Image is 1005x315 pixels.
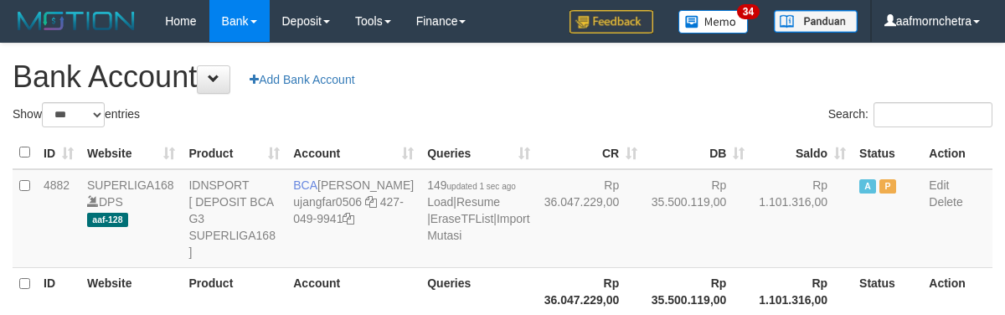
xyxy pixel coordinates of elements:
[879,179,896,194] span: Paused
[420,137,536,169] th: Queries: activate to sort column ascending
[80,169,182,268] td: DPS
[427,212,529,242] a: Import Mutasi
[751,137,853,169] th: Saldo: activate to sort column ascending
[427,178,516,192] span: 149
[13,60,992,94] h1: Bank Account
[853,267,922,315] th: Status
[293,178,317,192] span: BCA
[859,179,876,194] span: Active
[874,102,992,127] input: Search:
[286,169,420,268] td: [PERSON_NAME] 427-049-9941
[37,137,80,169] th: ID: activate to sort column ascending
[37,169,80,268] td: 4882
[929,195,962,209] a: Delete
[751,267,853,315] th: Rp 1.101.316,00
[569,10,653,34] img: Feedback.jpg
[13,8,140,34] img: MOTION_logo.png
[828,102,992,127] label: Search:
[644,137,751,169] th: DB: activate to sort column ascending
[182,137,286,169] th: Product: activate to sort column ascending
[537,169,645,268] td: Rp 36.047.229,00
[80,267,182,315] th: Website
[87,213,128,227] span: aaf-128
[922,267,992,315] th: Action
[922,137,992,169] th: Action
[13,102,140,127] label: Show entries
[427,178,529,242] span: | | |
[42,102,105,127] select: Showentries
[751,169,853,268] td: Rp 1.101.316,00
[286,137,420,169] th: Account: activate to sort column ascending
[293,195,362,209] a: ujangfar0506
[80,137,182,169] th: Website: activate to sort column ascending
[182,169,286,268] td: IDNSPORT [ DEPOSIT BCA G3 SUPERLIGA168 ]
[644,169,751,268] td: Rp 35.500.119,00
[929,178,949,192] a: Edit
[737,4,760,19] span: 34
[853,137,922,169] th: Status
[420,267,536,315] th: Queries
[87,178,174,192] a: SUPERLIGA168
[37,267,80,315] th: ID
[239,65,365,94] a: Add Bank Account
[343,212,354,225] a: Copy 4270499941 to clipboard
[644,267,751,315] th: Rp 35.500.119,00
[430,212,493,225] a: EraseTFList
[537,267,645,315] th: Rp 36.047.229,00
[774,10,858,33] img: panduan.png
[427,195,453,209] a: Load
[537,137,645,169] th: CR: activate to sort column ascending
[678,10,749,34] img: Button%20Memo.svg
[447,182,516,191] span: updated 1 sec ago
[456,195,500,209] a: Resume
[286,267,420,315] th: Account
[182,267,286,315] th: Product
[365,195,377,209] a: Copy ujangfar0506 to clipboard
